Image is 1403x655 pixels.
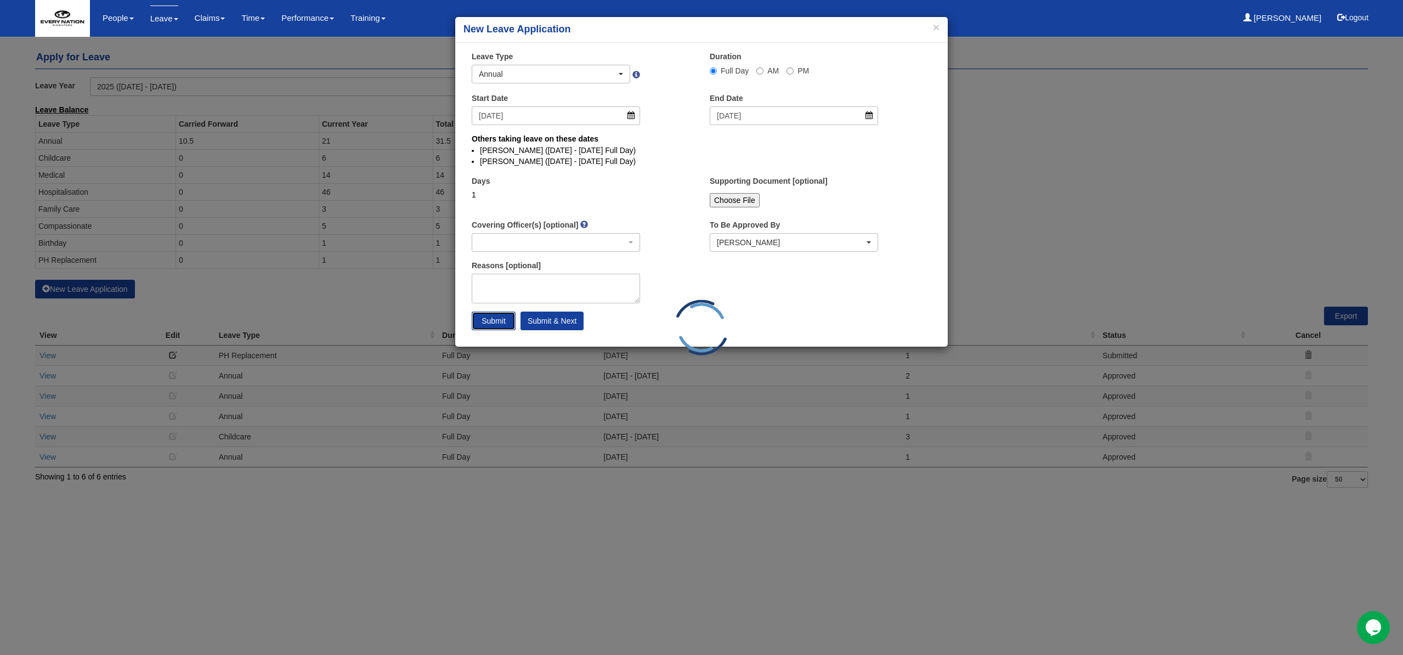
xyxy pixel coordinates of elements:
[710,193,760,207] input: Choose File
[480,145,923,156] li: [PERSON_NAME] ([DATE] - [DATE] Full Day)
[521,312,584,330] input: Submit & Next
[472,65,630,83] button: Annual
[710,233,878,252] button: Joshua Harris
[463,24,570,35] b: New Leave Application
[472,260,541,271] label: Reasons [optional]
[710,219,780,230] label: To Be Approved By
[933,21,940,33] button: ×
[472,219,578,230] label: Covering Officer(s) [optional]
[710,106,878,125] input: d/m/yyyy
[472,106,640,125] input: d/m/yyyy
[717,237,864,248] div: [PERSON_NAME]
[797,66,809,75] span: PM
[710,176,828,187] label: Supporting Document [optional]
[472,176,490,187] label: Days
[767,66,779,75] span: AM
[1357,611,1392,644] iframe: chat widget
[479,69,616,80] div: Annual
[472,51,513,62] label: Leave Type
[710,51,742,62] label: Duration
[472,189,640,200] div: 1
[472,134,598,143] b: Others taking leave on these dates
[480,156,923,167] li: [PERSON_NAME] ([DATE] - [DATE] Full Day)
[472,93,508,104] label: Start Date
[472,312,516,330] input: Submit
[710,93,743,104] label: End Date
[721,66,749,75] span: Full Day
